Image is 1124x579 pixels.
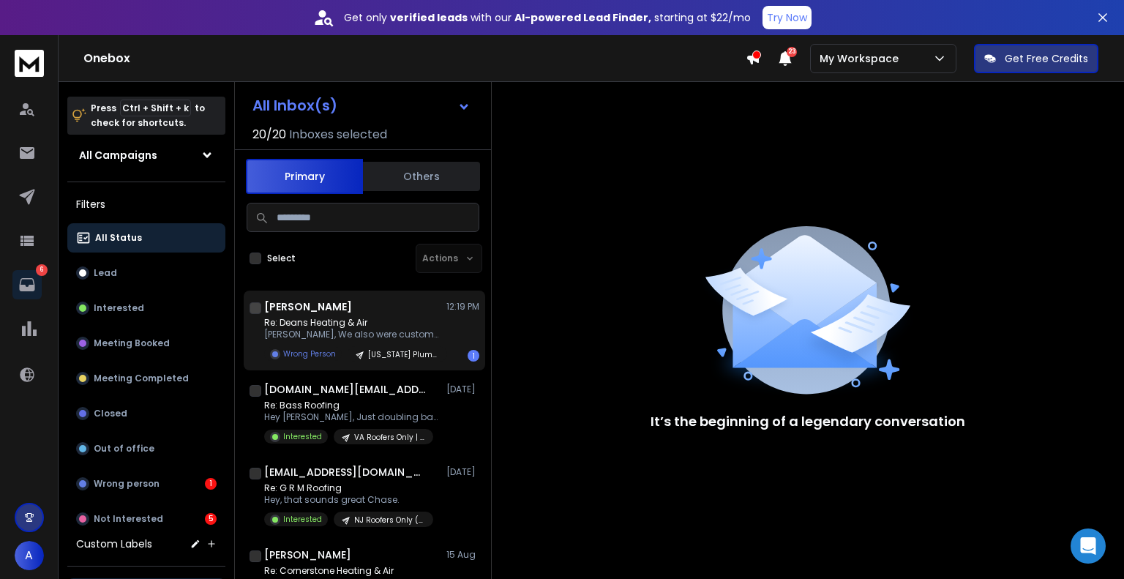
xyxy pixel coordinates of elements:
[67,329,225,358] button: Meeting Booked
[252,98,337,113] h1: All Inbox(s)
[94,408,127,419] p: Closed
[264,465,425,479] h1: [EMAIL_ADDRESS][DOMAIN_NAME]
[120,100,191,116] span: Ctrl + Shift + k
[1005,51,1088,66] p: Get Free Credits
[468,350,479,362] div: 1
[94,337,170,349] p: Meeting Booked
[94,443,154,455] p: Out of office
[787,47,797,57] span: 23
[94,373,189,384] p: Meeting Completed
[15,541,44,570] button: A
[76,537,152,551] h3: Custom Labels
[264,329,440,340] p: [PERSON_NAME], We also were customers
[264,565,440,577] p: Re: Cornerstone Heating & Air
[264,482,433,494] p: Re: G R M Roofing
[264,411,440,423] p: Hey [PERSON_NAME], Just doubling back to
[446,549,479,561] p: 15 Aug
[67,399,225,428] button: Closed
[67,223,225,253] button: All Status
[354,432,424,443] p: VA Roofers Only | w/City | Save&Role Only
[1071,528,1106,564] div: Open Intercom Messenger
[446,384,479,395] p: [DATE]
[651,411,965,432] p: It’s the beginning of a legendary conversation
[344,10,751,25] p: Get only with our starting at $22/mo
[67,469,225,498] button: Wrong person1
[94,267,117,279] p: Lead
[79,148,157,163] h1: All Campaigns
[974,44,1098,73] button: Get Free Credits
[67,258,225,288] button: Lead
[446,466,479,478] p: [DATE]
[205,513,217,525] div: 5
[67,434,225,463] button: Out of office
[368,349,438,360] p: [US_STATE] Plumbing, HVAC - Company Names Optimized
[67,504,225,534] button: Not Interested5
[264,400,440,411] p: Re: Bass Roofing
[94,302,144,314] p: Interested
[264,299,352,314] h1: [PERSON_NAME]
[763,6,812,29] button: Try Now
[446,301,479,313] p: 12:19 PM
[767,10,807,25] p: Try Now
[283,348,336,359] p: Wrong Person
[67,141,225,170] button: All Campaigns
[283,514,322,525] p: Interested
[67,294,225,323] button: Interested
[241,91,482,120] button: All Inbox(s)
[363,160,480,193] button: Others
[246,159,363,194] button: Primary
[264,317,440,329] p: Re: Deans Heating & Air
[67,194,225,214] h3: Filters
[820,51,904,66] p: My Workspace
[67,364,225,393] button: Meeting Completed
[205,478,217,490] div: 1
[95,232,142,244] p: All Status
[514,10,651,25] strong: AI-powered Lead Finder,
[390,10,468,25] strong: verified leads
[354,515,424,526] p: NJ Roofers Only (w/ city or state in place of city)
[94,513,163,525] p: Not Interested
[283,431,322,442] p: Interested
[12,270,42,299] a: 6
[264,382,425,397] h1: [DOMAIN_NAME][EMAIL_ADDRESS][DOMAIN_NAME]
[83,50,746,67] h1: Onebox
[94,478,160,490] p: Wrong person
[36,264,48,276] p: 6
[91,101,205,130] p: Press to check for shortcuts.
[15,50,44,77] img: logo
[289,126,387,143] h3: Inboxes selected
[252,126,286,143] span: 20 / 20
[264,548,351,562] h1: [PERSON_NAME]
[267,253,296,264] label: Select
[264,494,433,506] p: Hey, that sounds great Chase.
